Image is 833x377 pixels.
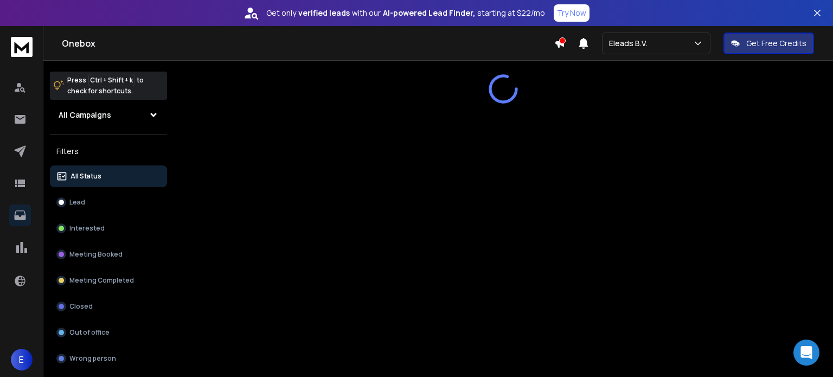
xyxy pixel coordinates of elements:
[50,165,167,187] button: All Status
[554,4,589,22] button: Try Now
[50,104,167,126] button: All Campaigns
[266,8,545,18] p: Get only with our starting at $22/mo
[62,37,554,50] h1: Onebox
[69,224,105,233] p: Interested
[69,198,85,207] p: Lead
[50,218,167,239] button: Interested
[69,328,110,337] p: Out of office
[11,349,33,370] button: E
[67,75,144,97] p: Press to check for shortcuts.
[59,110,111,120] h1: All Campaigns
[50,348,167,369] button: Wrong person
[609,38,652,49] p: Eleads B.V.
[50,244,167,265] button: Meeting Booked
[69,354,116,363] p: Wrong person
[69,250,123,259] p: Meeting Booked
[50,296,167,317] button: Closed
[69,276,134,285] p: Meeting Completed
[383,8,475,18] strong: AI-powered Lead Finder,
[50,144,167,159] h3: Filters
[298,8,350,18] strong: verified leads
[50,270,167,291] button: Meeting Completed
[557,8,586,18] p: Try Now
[69,302,93,311] p: Closed
[50,322,167,343] button: Out of office
[71,172,101,181] p: All Status
[88,74,134,86] span: Ctrl + Shift + k
[11,37,33,57] img: logo
[793,340,819,366] div: Open Intercom Messenger
[723,33,814,54] button: Get Free Credits
[746,38,806,49] p: Get Free Credits
[50,191,167,213] button: Lead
